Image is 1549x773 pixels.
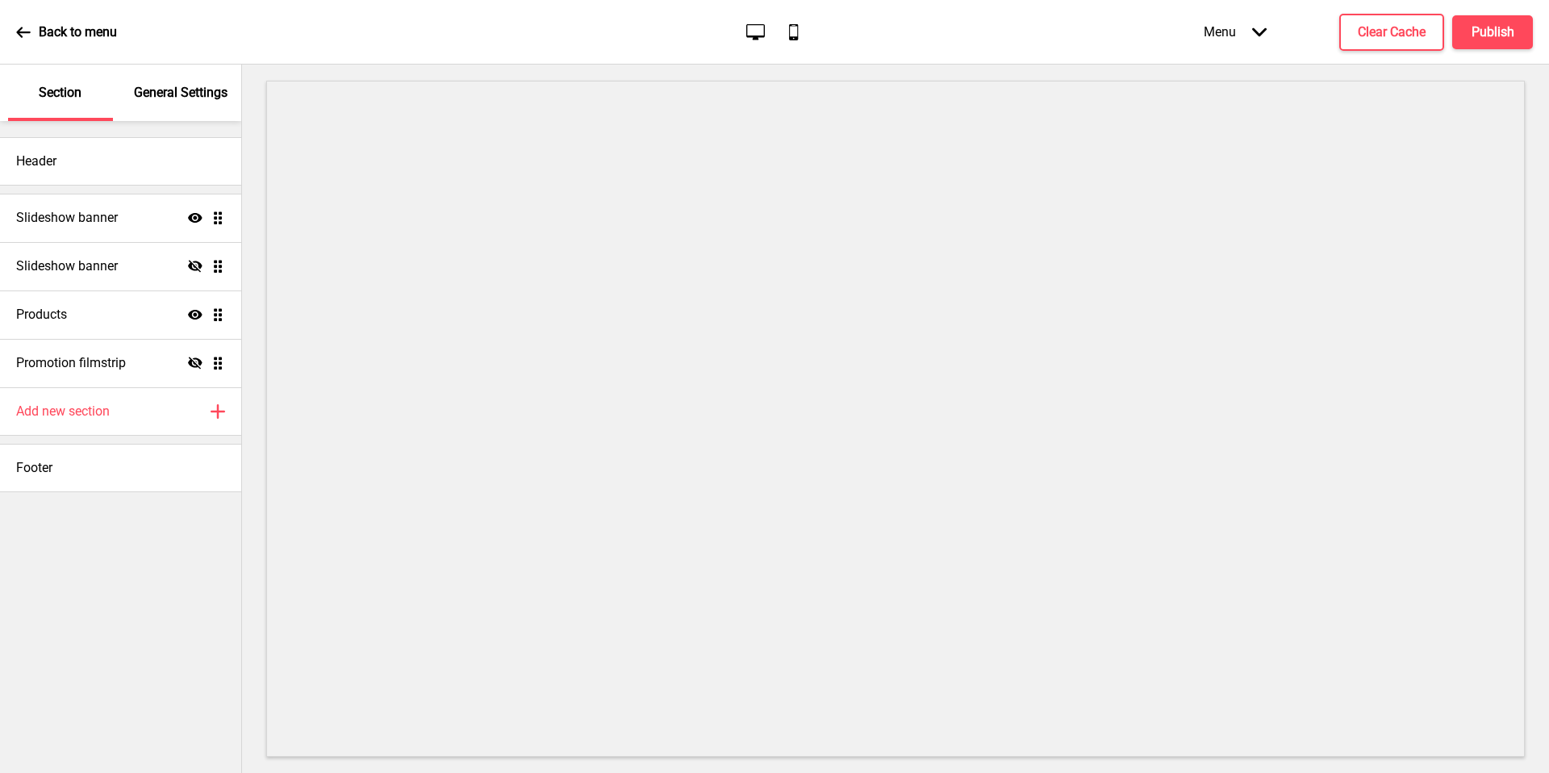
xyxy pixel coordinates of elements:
h4: Promotion filmstrip [16,354,126,372]
button: Publish [1452,15,1533,49]
p: Back to menu [39,23,117,41]
h4: Publish [1472,23,1514,41]
p: Section [39,84,81,102]
p: General Settings [134,84,228,102]
h4: Header [16,153,56,170]
button: Clear Cache [1339,14,1444,51]
h4: Products [16,306,67,324]
h4: Slideshow banner [16,209,118,227]
h4: Footer [16,459,52,477]
div: Menu [1188,8,1283,56]
h4: Slideshow banner [16,257,118,275]
h4: Add new section [16,403,110,420]
h4: Clear Cache [1358,23,1426,41]
a: Back to menu [16,10,117,54]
